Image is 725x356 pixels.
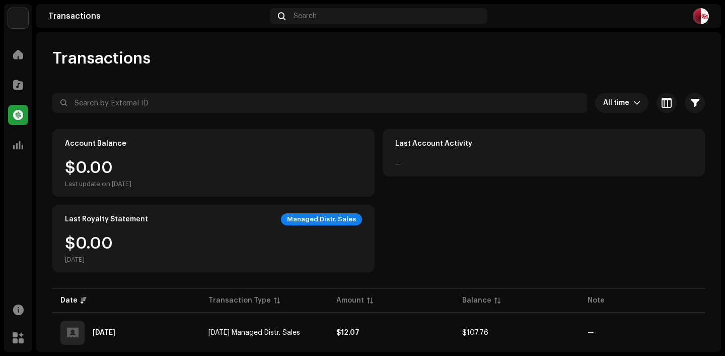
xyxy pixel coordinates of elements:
[208,329,300,336] span: Sep 2025 Managed Distr. Sales
[395,160,401,168] div: —
[603,93,633,113] span: All time
[52,48,151,69] span: Transactions
[633,93,640,113] div: dropdown trigger
[93,329,115,336] div: Sep 19, 2025
[65,215,148,223] div: Last Royalty Statement
[52,93,587,113] input: Search by External ID
[462,329,488,336] span: $107.76
[693,8,709,24] img: aefbdaba-986a-49ae-b366-4e3e43b814eb
[462,295,491,306] div: Balance
[8,8,28,28] img: bc4c4277-71b2-49c5-abdf-ca4e9d31f9c1
[48,12,266,20] div: Transactions
[208,295,271,306] div: Transaction Type
[65,140,126,148] div: Account Balance
[588,329,594,336] re-a-table-badge: —
[395,140,472,148] div: Last Account Activity
[60,295,78,306] div: Date
[294,12,317,20] span: Search
[65,180,131,188] div: Last update on [DATE]
[65,256,113,264] div: [DATE]
[336,329,359,336] strong: $12.07
[336,295,364,306] div: Amount
[281,213,362,225] div: Managed Distr. Sales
